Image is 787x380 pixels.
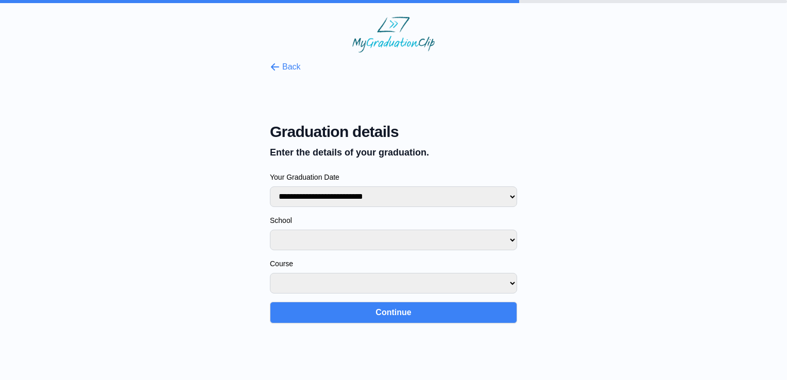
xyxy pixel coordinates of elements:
button: Continue [270,302,517,323]
label: Course [270,258,517,269]
img: MyGraduationClip [352,16,435,53]
p: Enter the details of your graduation. [270,145,517,160]
span: Graduation details [270,123,517,141]
label: Your Graduation Date [270,172,517,182]
label: School [270,215,517,226]
button: Back [270,61,301,73]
